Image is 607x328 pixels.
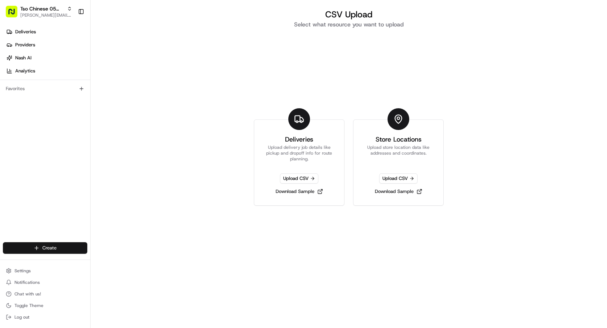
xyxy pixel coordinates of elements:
button: Tso Chinese 05 [PERSON_NAME][PERSON_NAME][EMAIL_ADDRESS][DOMAIN_NAME] [3,3,75,20]
span: Create [42,245,56,251]
img: Nash [7,7,22,22]
button: Log out [3,312,87,322]
h2: Select what resource you want to upload [254,20,444,29]
button: Start new chat [123,71,132,80]
span: Chat with us! [14,291,41,297]
span: Settings [14,268,31,274]
a: 📗Knowledge Base [4,102,58,115]
span: Upload CSV [379,173,418,184]
p: Welcome 👋 [7,29,132,41]
span: Log out [14,314,29,320]
a: Download Sample [273,186,326,197]
img: 1736555255976-a54dd68f-1ca7-489b-9aae-adbdc363a1c4 [7,69,20,82]
div: 📗 [7,106,13,112]
button: Toggle Theme [3,300,87,311]
a: Store LocationsUpload store location data like addresses and coordinates.Upload CSVDownload Sample [353,119,444,206]
h1: CSV Upload [254,9,444,20]
span: Toggle Theme [14,303,43,308]
button: Settings [3,266,87,276]
span: Knowledge Base [14,105,55,112]
input: Clear [19,47,120,54]
span: Upload CSV [280,173,318,184]
button: Notifications [3,277,87,287]
span: Providers [15,42,35,48]
div: We're available if you need us! [25,76,92,82]
div: Favorites [3,83,87,94]
button: Tso Chinese 05 [PERSON_NAME] [20,5,64,12]
a: Download Sample [372,186,425,197]
a: 💻API Documentation [58,102,119,115]
span: Nash AI [15,55,32,61]
div: 💻 [61,106,67,112]
span: Deliveries [15,29,36,35]
p: Upload delivery job details like pickup and dropoff info for route planning. [263,144,335,162]
div: Start new chat [25,69,119,76]
span: Pylon [72,123,88,128]
button: Chat with us! [3,289,87,299]
a: Powered byPylon [51,122,88,128]
h3: Store Locations [376,134,422,144]
a: Providers [3,39,90,51]
p: Upload store location data like addresses and coordinates. [362,144,435,162]
span: Notifications [14,279,40,285]
button: [PERSON_NAME][EMAIL_ADDRESS][DOMAIN_NAME] [20,12,72,18]
span: API Documentation [68,105,116,112]
span: Analytics [15,68,35,74]
a: Deliveries [3,26,90,38]
a: DeliveriesUpload delivery job details like pickup and dropoff info for route planning.Upload CSVD... [254,119,344,206]
button: Create [3,242,87,254]
a: Nash AI [3,52,90,64]
h3: Deliveries [285,134,313,144]
a: Analytics [3,65,90,77]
